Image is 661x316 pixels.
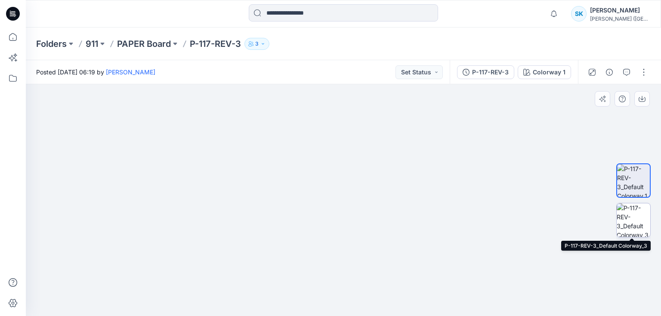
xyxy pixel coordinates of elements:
button: Colorway 1 [518,65,571,79]
div: SK [571,6,587,21]
a: PAPER Board [117,38,171,50]
a: 911 [86,38,98,50]
span: Posted [DATE] 06:19 by [36,67,155,77]
img: P-117-REV-3_Default Colorway_1 [617,164,650,197]
button: Details [602,65,616,79]
a: Folders [36,38,67,50]
button: 3 [244,38,269,50]
a: [PERSON_NAME] [106,68,155,76]
p: P-117-REV-3 [190,38,241,50]
div: Colorway 1 [533,67,565,77]
p: 3 [255,39,259,49]
div: [PERSON_NAME] ([GEOGRAPHIC_DATA]) Exp... [590,15,650,22]
div: P-117-REV-3 [472,67,509,77]
img: P-117-REV-3_Default Colorway_3 [617,203,650,237]
button: P-117-REV-3 [457,65,514,79]
div: [PERSON_NAME] [590,5,650,15]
